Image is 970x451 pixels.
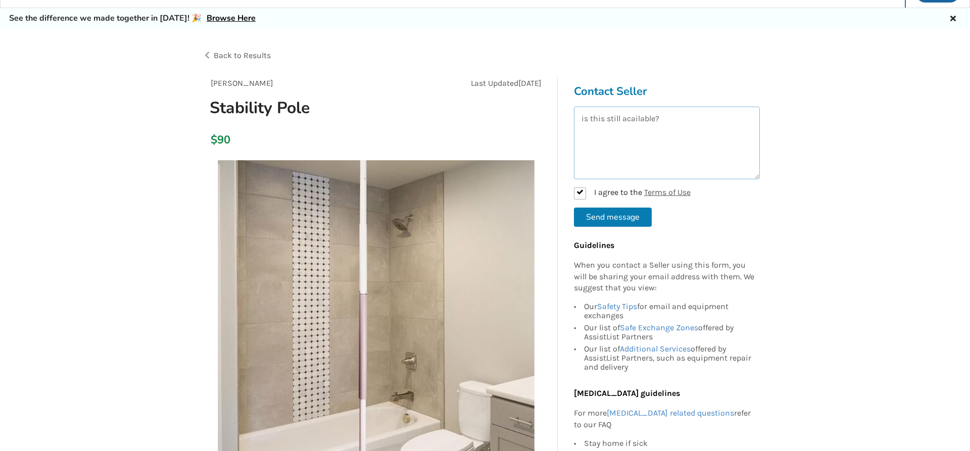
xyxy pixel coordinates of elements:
[597,302,637,311] a: Safety Tips
[471,78,518,88] span: Last Updated
[207,13,256,24] a: Browse Here
[574,208,652,227] button: Send message
[607,408,734,418] a: [MEDICAL_DATA] related questions
[584,322,755,343] div: Our list of offered by AssistList Partners
[574,107,760,179] textarea: is this still acailable?
[574,187,691,199] label: I agree to the
[518,78,542,88] span: [DATE]
[584,439,755,449] div: Stay home if sick
[574,240,614,250] b: Guidelines
[620,344,691,354] a: Additional Services
[584,343,755,372] div: Our list of offered by AssistList Partners, such as equipment repair and delivery
[9,13,256,24] h5: See the difference we made together in [DATE]! 🎉
[574,388,680,398] b: [MEDICAL_DATA] guidelines
[574,84,760,98] h3: Contact Seller
[620,323,698,332] a: Safe Exchange Zones
[584,302,755,322] div: Our for email and equipment exchanges
[574,408,755,431] p: For more refer to our FAQ
[214,51,271,60] span: Back to Results
[574,260,755,294] p: When you contact a Seller using this form, you will be sharing your email address with them. We s...
[644,187,691,197] a: Terms of Use
[202,97,441,118] h1: Stability Pole
[211,78,273,88] span: [PERSON_NAME]
[211,133,216,147] div: $90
